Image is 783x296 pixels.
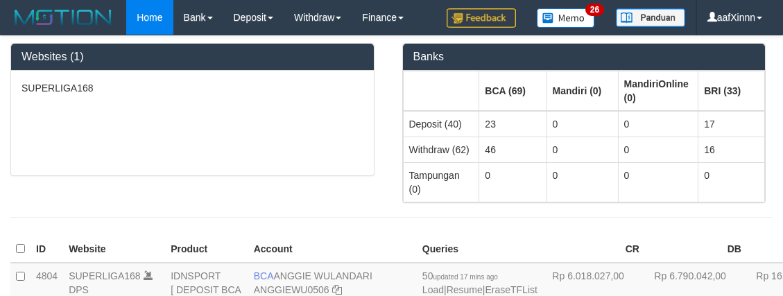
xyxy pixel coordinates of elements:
span: BCA [254,270,274,281]
a: EraseTFList [485,284,537,295]
td: Deposit (40) [403,111,479,137]
img: panduan.png [616,8,685,27]
th: Queries [417,236,543,263]
td: 46 [479,137,547,162]
td: 0 [547,111,618,137]
td: 0 [618,111,698,137]
span: | | [422,270,537,295]
a: SUPERLIGA168 [69,270,141,281]
td: 0 [698,162,765,202]
td: Withdraw (62) [403,137,479,162]
h3: Banks [413,51,755,63]
th: Account [248,236,417,263]
td: 0 [479,162,547,202]
th: Group: activate to sort column ascending [479,71,547,111]
th: Website [63,236,165,263]
td: 23 [479,111,547,137]
span: 26 [585,3,604,16]
th: Group: activate to sort column ascending [698,71,765,111]
a: Copy ANGGIEWU0506 to clipboard [332,284,342,295]
a: Resume [447,284,483,295]
a: ANGGIEWU0506 [254,284,329,295]
td: 0 [547,162,618,202]
td: 0 [618,162,698,202]
td: 16 [698,137,765,162]
img: Feedback.jpg [447,8,516,28]
img: MOTION_logo.png [10,7,116,28]
a: Load [422,284,444,295]
th: ID [31,236,63,263]
th: Product [165,236,248,263]
img: Button%20Memo.svg [537,8,595,28]
p: SUPERLIGA168 [21,81,363,95]
td: 17 [698,111,765,137]
td: 0 [547,137,618,162]
td: Tampungan (0) [403,162,479,202]
h3: Websites (1) [21,51,363,63]
th: CR [543,236,645,263]
td: 0 [618,137,698,162]
th: DB [645,236,747,263]
th: Group: activate to sort column ascending [618,71,698,111]
th: Group: activate to sort column ascending [547,71,618,111]
span: 50 [422,270,498,281]
th: Group: activate to sort column ascending [403,71,479,111]
span: updated 17 mins ago [433,273,497,281]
